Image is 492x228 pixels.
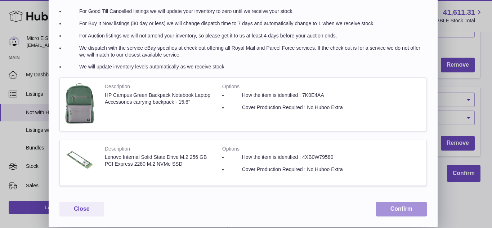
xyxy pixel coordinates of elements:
li: Cover Production Required : No Huboo Extra [228,104,355,111]
button: Confirm [376,202,427,216]
li: For Buy It Now listings (30 day or less) we will change dispatch time to 7 days and automatically... [65,20,427,27]
li: For Good Till Cancelled listings we will update your inventory to zero until we receive your stock. [65,8,427,15]
td: HP Campus Green Backpack Notebook Laptop Accessories carrying backpack - 15.6" [99,78,217,130]
td: Lenovo Internal Solid State Drive M.2 256 GB PCI Express 2280 M.2 NVMe SSD [99,140,217,186]
strong: Options [222,146,355,154]
strong: Options [222,83,355,92]
img: $_57.JPG [65,83,94,123]
li: For Auction listings we will not amend your inventory, so please get it to us at least 4 days bef... [65,32,427,39]
li: We will update inventory levels automatically as we receive stock [65,63,427,70]
li: We dispatch with the service eBay specifies at check out offering all Royal Mail and Parcel Force... [65,45,427,58]
button: Close [59,202,104,216]
li: How the item is identified : 7K0E4AA [228,92,355,99]
img: $_57.JPG [65,146,94,174]
li: How the item is identified : 4XB0W79580 [228,154,355,161]
strong: Description [105,83,211,92]
li: Cover Production Required : No Huboo Extra [228,166,355,173]
strong: Description [105,146,211,154]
